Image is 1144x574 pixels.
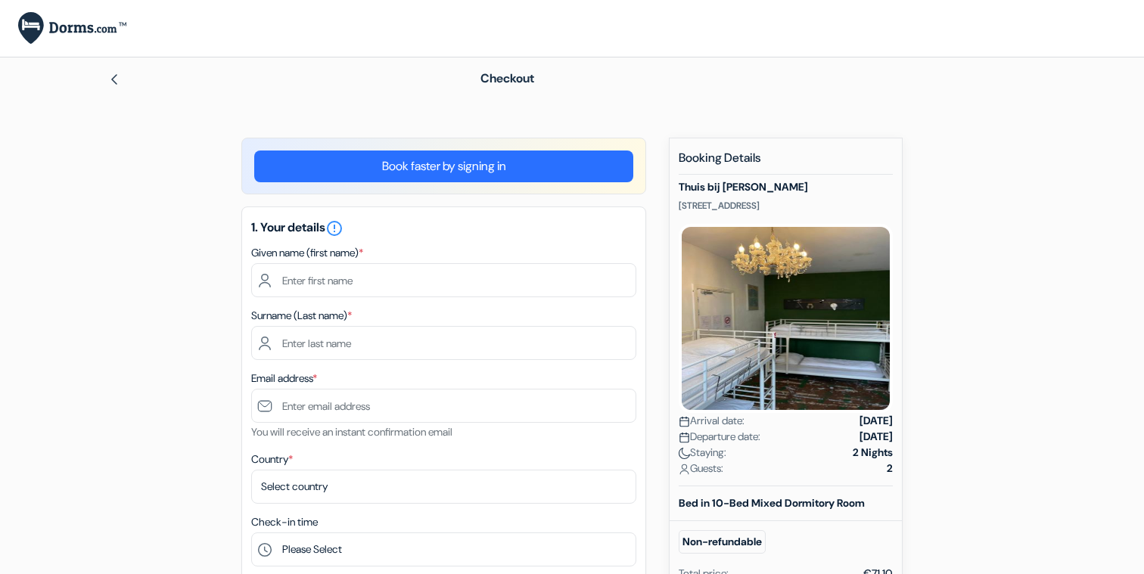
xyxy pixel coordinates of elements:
p: [STREET_ADDRESS] [679,200,893,212]
input: Enter first name [251,263,636,297]
strong: 2 [887,461,893,476]
input: Enter last name [251,326,636,360]
input: Enter email address [251,389,636,423]
i: error_outline [325,219,344,237]
img: user_icon.svg [679,464,690,475]
label: Given name (first name) [251,245,363,261]
a: error_outline [325,219,344,235]
b: Bed in 10-Bed Mixed Dormitory Room [679,496,865,510]
span: Checkout [480,70,534,86]
label: Email address [251,371,317,386]
img: left_arrow.svg [108,73,120,85]
img: calendar.svg [679,432,690,443]
img: Dorms.com [18,12,126,45]
span: Guests: [679,461,723,476]
strong: [DATE] [860,413,893,429]
img: moon.svg [679,448,690,459]
h5: Thuis bij [PERSON_NAME] [679,181,893,194]
strong: [DATE] [860,429,893,445]
h5: 1. Your details [251,219,636,237]
h5: Booking Details [679,150,893,175]
span: Staying: [679,445,726,461]
small: You will receive an instant confirmation email [251,425,452,439]
span: Departure date: [679,429,760,445]
a: Book faster by signing in [254,150,633,182]
label: Check-in time [251,514,318,530]
img: calendar.svg [679,416,690,427]
span: Arrival date: [679,413,745,429]
small: Non-refundable [679,530,766,554]
label: Surname (Last name) [251,308,352,324]
label: Country [251,451,293,467]
strong: 2 Nights [853,445,893,461]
